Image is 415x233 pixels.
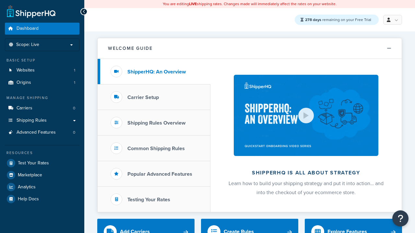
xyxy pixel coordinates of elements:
[5,102,79,114] li: Carriers
[5,64,79,76] a: Websites1
[228,170,385,176] h2: ShipperHQ is all about strategy
[5,150,79,156] div: Resources
[17,105,32,111] span: Carriers
[74,80,75,85] span: 1
[5,169,79,181] a: Marketplace
[73,105,75,111] span: 0
[17,130,56,135] span: Advanced Features
[189,1,197,7] b: LIVE
[127,146,185,151] h3: Common Shipping Rules
[5,77,79,89] li: Origins
[5,102,79,114] a: Carriers0
[16,42,39,48] span: Scope: Live
[5,77,79,89] a: Origins1
[5,193,79,205] a: Help Docs
[392,210,409,227] button: Open Resource Center
[17,26,39,31] span: Dashboard
[5,64,79,76] li: Websites
[74,68,75,73] span: 1
[73,130,75,135] span: 0
[5,157,79,169] a: Test Your Rates
[5,58,79,63] div: Basic Setup
[5,23,79,35] a: Dashboard
[17,68,35,73] span: Websites
[5,127,79,139] a: Advanced Features0
[234,75,378,156] img: ShipperHQ is all about strategy
[18,184,36,190] span: Analytics
[108,46,153,51] h2: Welcome Guide
[229,180,384,196] span: Learn how to build your shipping strategy and put it into action… and into the checkout of your e...
[127,120,185,126] h3: Shipping Rules Overview
[305,17,371,23] span: remaining on your Free Trial
[5,181,79,193] a: Analytics
[5,95,79,101] div: Manage Shipping
[5,127,79,139] li: Advanced Features
[18,196,39,202] span: Help Docs
[98,38,402,59] button: Welcome Guide
[305,17,321,23] strong: 278 days
[18,161,49,166] span: Test Your Rates
[127,171,192,177] h3: Popular Advanced Features
[127,69,186,75] h3: ShipperHQ: An Overview
[5,115,79,127] a: Shipping Rules
[17,118,47,123] span: Shipping Rules
[17,80,31,85] span: Origins
[127,197,170,203] h3: Testing Your Rates
[18,172,42,178] span: Marketplace
[127,94,159,100] h3: Carrier Setup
